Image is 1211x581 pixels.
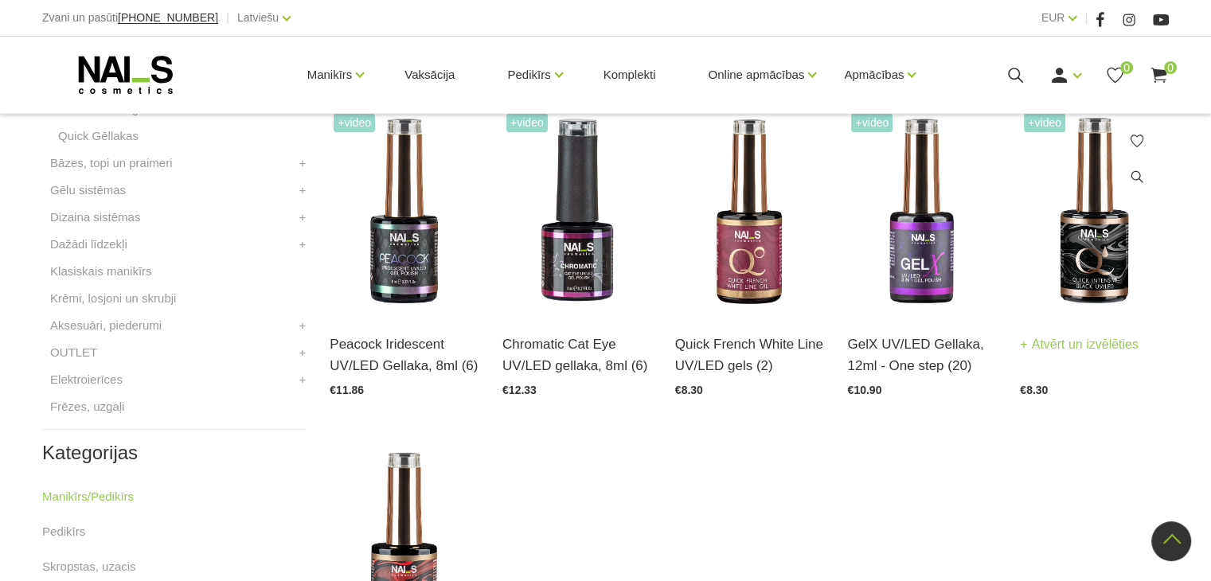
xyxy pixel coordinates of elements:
[42,557,136,576] a: Skropstas, uzacis
[118,12,218,24] a: [PHONE_NUMBER]
[299,208,307,227] a: +
[299,154,307,173] a: +
[50,289,176,308] a: Krēmi, losjoni un skrubji
[42,522,85,541] a: Pedikīrs
[42,443,306,463] h2: Kategorijas
[299,343,307,362] a: +
[847,109,996,314] img: Trīs vienā - bāze, tonis, tops (trausliem nagiem vēlams papildus lietot bāzi). Ilgnoturīga un int...
[42,487,134,506] a: Manikīrs/Pedikīrs
[237,8,279,27] a: Latviešu
[330,109,479,314] img: Hameleona efekta gellakas pārklājums. Intensīvam rezultātam lietot uz melna pamattoņa, tādā veidā...
[502,384,537,396] span: €12.33
[50,370,123,389] a: Elektroierīces
[50,154,172,173] a: Bāzes, topi un praimeri
[1020,384,1048,396] span: €8.30
[502,109,651,314] img: Chromatic magnētiskā dizaina gellaka ar smalkām, atstarojošām hroma daļiņām. Izteiksmīgs 4D efekt...
[507,43,550,107] a: Pedikīrs
[50,208,140,227] a: Dizaina sistēmas
[1120,61,1133,74] span: 0
[502,333,651,376] a: Chromatic Cat Eye UV/LED gellaka, 8ml (6)
[299,370,307,389] a: +
[307,43,353,107] a: Manikīrs
[1105,65,1125,85] a: 0
[118,11,218,24] span: [PHONE_NUMBER]
[847,384,881,396] span: €10.90
[334,113,375,132] span: +Video
[50,316,162,335] a: Aksesuāri, piederumi
[50,397,124,416] a: Frēzes, uzgaļi
[591,37,669,113] a: Komplekti
[1020,109,1169,314] img: Quick Intensive Black - īpaši pigmentēta melnā gellaka. * Vienmērīgs pārklājums 1 kārtā bez svītr...
[1149,65,1169,85] a: 0
[299,316,307,335] a: +
[299,235,307,254] a: +
[847,333,996,376] a: GelX UV/LED Gellaka, 12ml - One step (20)
[50,262,152,281] a: Klasiskais manikīrs
[1164,61,1177,74] span: 0
[675,384,703,396] span: €8.30
[299,181,307,200] a: +
[392,37,467,113] a: Vaksācija
[226,8,229,28] span: |
[506,113,548,132] span: +Video
[851,113,893,132] span: +Video
[50,181,126,200] a: Gēlu sistēmas
[42,8,218,28] div: Zvani un pasūti
[50,343,97,362] a: OUTLET
[844,43,904,107] a: Apmācības
[58,127,139,146] a: Quick Gēllakas
[675,109,824,314] img: Quick French White Line - īpaši izstrādāta pigmentēta baltā gellaka perfektam franču manikīram.* ...
[50,235,127,254] a: Dažādi līdzekļi
[1084,8,1088,28] span: |
[1020,333,1139,356] a: Atvērt un izvēlēties
[675,333,824,376] a: Quick French White Line UV/LED gels (2)
[330,384,364,396] span: €11.86
[330,333,479,376] a: Peacock Iridescent UV/LED Gellaka, 8ml (6)
[1024,113,1065,132] span: +Video
[708,43,804,107] a: Online apmācības
[1041,8,1065,27] a: EUR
